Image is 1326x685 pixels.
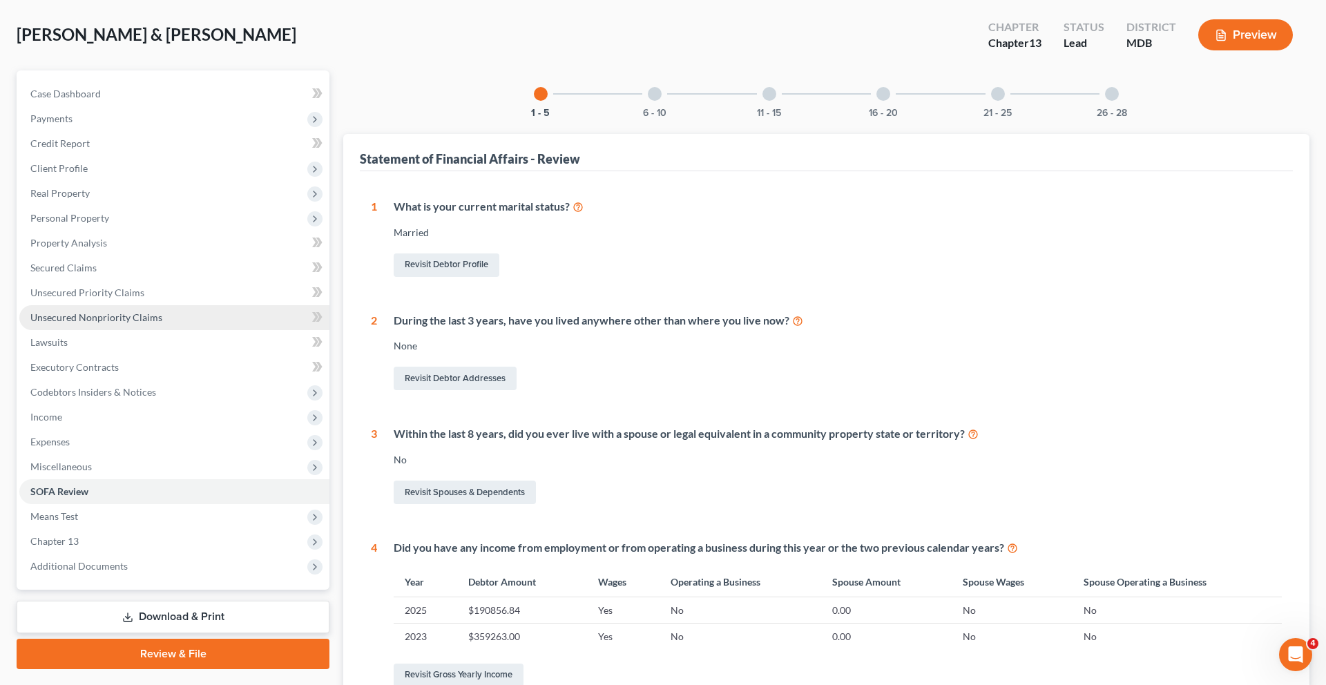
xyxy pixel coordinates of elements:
[1064,19,1104,35] div: Status
[30,137,90,149] span: Credit Report
[19,81,329,106] a: Case Dashboard
[394,453,1282,467] div: No
[1073,624,1282,650] td: No
[30,411,62,423] span: Income
[17,639,329,669] a: Review & File
[1126,35,1176,51] div: MDB
[1064,35,1104,51] div: Lead
[30,187,90,199] span: Real Property
[1073,597,1282,624] td: No
[19,479,329,504] a: SOFA Review
[30,311,162,323] span: Unsecured Nonpriority Claims
[394,567,457,597] th: Year
[19,231,329,255] a: Property Analysis
[1307,638,1318,649] span: 4
[821,567,952,597] th: Spouse Amount
[952,624,1073,650] td: No
[1279,638,1312,671] iframe: Intercom live chat
[952,597,1073,624] td: No
[30,436,70,447] span: Expenses
[30,485,88,497] span: SOFA Review
[30,162,88,174] span: Client Profile
[371,313,377,394] div: 2
[30,237,107,249] span: Property Analysis
[394,367,517,390] a: Revisit Debtor Addresses
[394,226,1282,240] div: Married
[19,255,329,280] a: Secured Claims
[30,262,97,273] span: Secured Claims
[30,560,128,572] span: Additional Documents
[660,597,821,624] td: No
[587,624,660,650] td: Yes
[643,108,666,118] button: 6 - 10
[19,355,329,380] a: Executory Contracts
[17,601,329,633] a: Download & Print
[30,336,68,348] span: Lawsuits
[394,540,1282,556] div: Did you have any income from employment or from operating a business during this year or the two ...
[30,113,73,124] span: Payments
[587,567,660,597] th: Wages
[983,108,1012,118] button: 21 - 25
[30,287,144,298] span: Unsecured Priority Claims
[394,313,1282,329] div: During the last 3 years, have you lived anywhere other than where you live now?
[869,108,898,118] button: 16 - 20
[1097,108,1127,118] button: 26 - 28
[30,361,119,373] span: Executory Contracts
[587,597,660,624] td: Yes
[1198,19,1293,50] button: Preview
[394,426,1282,442] div: Within the last 8 years, did you ever live with a spouse or legal equivalent in a community prope...
[660,567,821,597] th: Operating a Business
[757,108,781,118] button: 11 - 15
[19,305,329,330] a: Unsecured Nonpriority Claims
[531,108,550,118] button: 1 - 5
[457,567,587,597] th: Debtor Amount
[952,567,1073,597] th: Spouse Wages
[394,199,1282,215] div: What is your current marital status?
[30,386,156,398] span: Codebtors Insiders & Notices
[19,131,329,156] a: Credit Report
[1073,567,1282,597] th: Spouse Operating a Business
[30,212,109,224] span: Personal Property
[821,624,952,650] td: 0.00
[988,19,1041,35] div: Chapter
[30,88,101,99] span: Case Dashboard
[457,624,587,650] td: $359263.00
[457,597,587,624] td: $190856.84
[371,426,377,507] div: 3
[1029,36,1041,49] span: 13
[19,280,329,305] a: Unsecured Priority Claims
[394,597,457,624] td: 2025
[30,461,92,472] span: Miscellaneous
[30,535,79,547] span: Chapter 13
[19,330,329,355] a: Lawsuits
[660,624,821,650] td: No
[1126,19,1176,35] div: District
[394,481,536,504] a: Revisit Spouses & Dependents
[17,24,296,44] span: [PERSON_NAME] & [PERSON_NAME]
[371,199,377,280] div: 1
[988,35,1041,51] div: Chapter
[821,597,952,624] td: 0.00
[394,339,1282,353] div: None
[394,624,457,650] td: 2023
[30,510,78,522] span: Means Test
[360,151,580,167] div: Statement of Financial Affairs - Review
[394,253,499,277] a: Revisit Debtor Profile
